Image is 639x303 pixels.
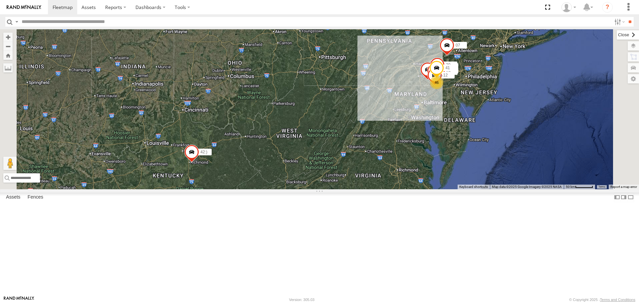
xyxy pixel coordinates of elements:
[628,74,639,83] label: Map Settings
[459,185,488,189] button: Keyboard shortcuts
[598,185,605,188] a: Terms
[614,193,620,202] label: Dock Summary Table to the Left
[564,185,595,189] button: Map Scale: 50 km per 50 pixels
[456,43,460,48] span: 07
[492,185,562,189] span: Map data ©2025 Google Imagery ©2025 NASA
[3,33,13,42] button: Zoom in
[443,73,448,77] span: 12
[620,193,627,202] label: Dock Summary Table to the Right
[3,157,17,170] button: Drag Pegman onto the map to open Street View
[289,298,315,302] div: Version: 305.03
[627,193,634,202] label: Hide Summary Table
[600,298,635,302] a: Terms and Conditions
[200,150,207,154] span: 42:)
[14,17,19,27] label: Search Query
[24,193,47,202] label: Fences
[430,76,443,89] div: 46
[3,42,13,51] button: Zoom out
[569,298,635,302] div: © Copyright 2025 -
[3,51,13,60] button: Zoom Home
[559,2,578,12] div: Chris Burkhart
[4,296,34,303] a: Visit our Website
[3,193,24,202] label: Assets
[610,185,637,189] a: Report a map error
[446,63,450,67] span: 30
[602,2,613,13] i: ?
[7,5,41,10] img: rand-logo.svg
[3,63,13,73] label: Measure
[445,66,450,70] span: 41
[612,17,626,27] label: Search Filter Options
[566,185,575,189] span: 50 km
